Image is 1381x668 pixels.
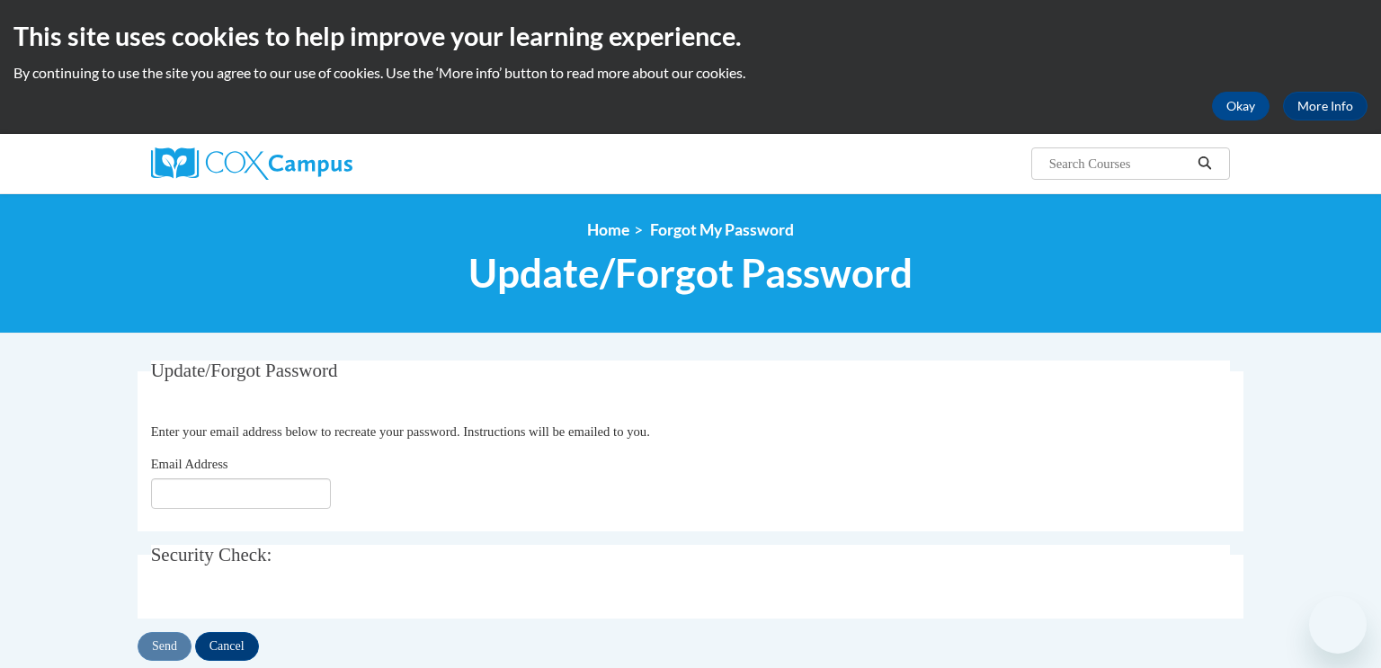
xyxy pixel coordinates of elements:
span: Security Check: [151,544,272,566]
span: Update/Forgot Password [468,249,913,297]
input: Cancel [195,632,259,661]
span: Forgot My Password [650,220,794,239]
span: Update/Forgot Password [151,360,338,381]
h2: This site uses cookies to help improve your learning experience. [13,18,1368,54]
a: Cox Campus [151,147,493,180]
p: By continuing to use the site you agree to our use of cookies. Use the ‘More info’ button to read... [13,63,1368,83]
img: Cox Campus [151,147,352,180]
a: Home [587,220,629,239]
span: Email Address [151,457,228,471]
iframe: Button to launch messaging window [1309,596,1367,654]
input: Email [151,478,331,509]
button: Okay [1212,92,1270,120]
a: More Info [1283,92,1368,120]
input: Search Courses [1047,153,1191,174]
span: Enter your email address below to recreate your password. Instructions will be emailed to you. [151,424,650,439]
button: Search [1191,153,1218,174]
